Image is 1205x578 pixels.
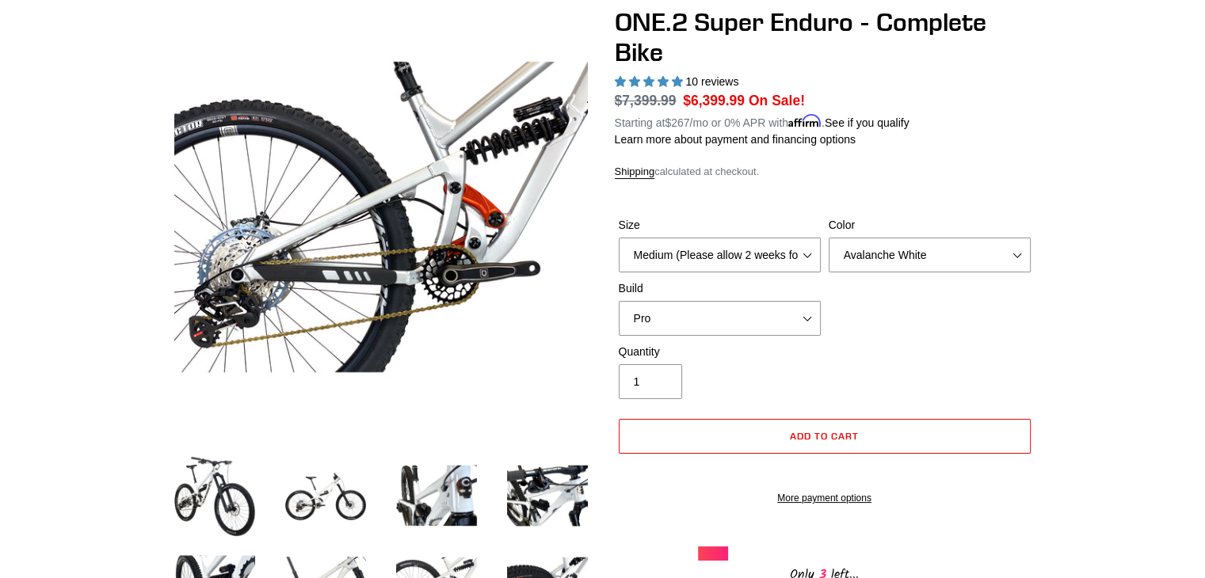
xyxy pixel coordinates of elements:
s: $7,399.99 [615,93,677,108]
span: On Sale! [749,90,805,111]
span: Add to cart [790,430,859,442]
h1: ONE.2 Super Enduro - Complete Bike [615,7,1035,68]
p: Starting at /mo or 0% APR with . [615,111,909,131]
span: 5.00 stars [615,75,686,88]
label: Build [619,280,821,297]
img: Load image into Gallery viewer, ONE.2 Super Enduro - Complete Bike [504,452,591,539]
span: 10 reviews [685,75,738,88]
img: Load image into Gallery viewer, ONE.2 Super Enduro - Complete Bike [393,452,480,539]
span: Affirm [788,114,822,127]
label: Quantity [619,344,821,360]
a: Learn more about payment and financing options [615,133,856,146]
a: More payment options [619,491,1031,505]
img: Load image into Gallery viewer, ONE.2 Super Enduro - Complete Bike [282,452,369,539]
span: $6,399.99 [683,93,745,108]
label: Size [619,217,821,234]
img: Load image into Gallery viewer, ONE.2 Super Enduro - Complete Bike [171,452,258,539]
a: See if you qualify - Learn more about Affirm Financing (opens in modal) [825,116,909,129]
div: calculated at checkout. [615,164,1035,180]
button: Add to cart [619,419,1031,454]
label: Color [829,217,1031,234]
a: Shipping [615,165,655,179]
span: $267 [665,116,689,129]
